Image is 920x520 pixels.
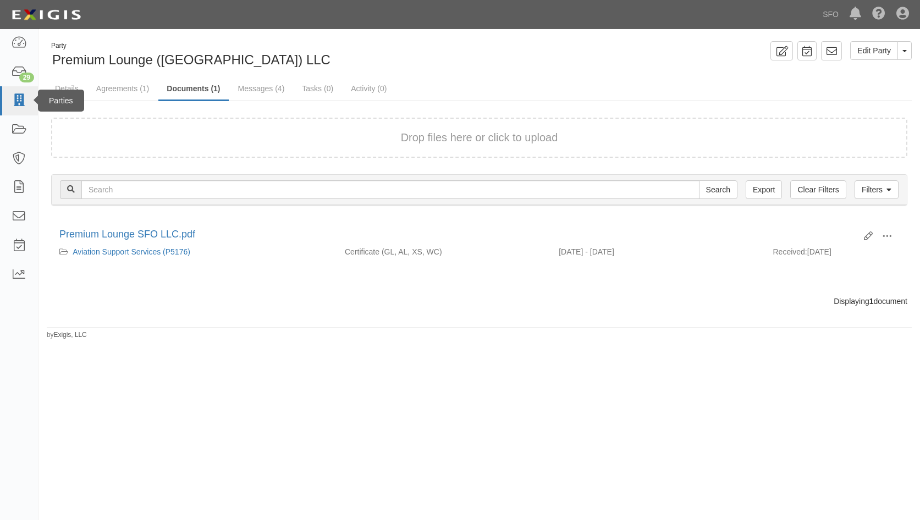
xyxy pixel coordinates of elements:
a: Tasks (0) [294,78,341,99]
a: Clear Filters [790,180,846,199]
b: 1 [869,297,874,306]
div: Party [51,41,330,51]
div: Effective 06/01/2025 - Expiration 06/01/2026 [550,246,764,257]
div: [DATE] [764,246,907,263]
div: Displaying document [43,296,916,307]
div: 29 [19,73,34,82]
a: Agreements (1) [88,78,157,99]
a: Filters [855,180,899,199]
input: Search [81,180,699,199]
a: Documents (1) [158,78,228,101]
a: Edit Party [850,41,898,60]
small: by [47,330,87,340]
button: Drop files here or click to upload [401,130,558,146]
span: Premium Lounge ([GEOGRAPHIC_DATA]) LLC [52,52,330,67]
div: Aviation Support Services (P5176) [59,246,328,257]
a: Premium Lounge SFO LLC.pdf [59,229,195,240]
a: Exigis, LLC [54,331,87,339]
p: Received: [773,246,807,257]
div: Parties [38,90,84,112]
a: Export [746,180,782,199]
div: Premium Lounge (San Francisco) LLC [47,41,471,69]
input: Search [699,180,737,199]
i: Help Center - Complianz [872,8,885,21]
a: Messages (4) [230,78,293,99]
a: Activity (0) [343,78,395,99]
a: Aviation Support Services (P5176) [73,247,190,256]
a: SFO [817,3,844,25]
div: Premium Lounge SFO LLC.pdf [59,228,856,242]
a: Details [47,78,87,99]
img: logo-5460c22ac91f19d4615b14bd174203de0afe785f0fc80cf4dbbc73dc1793850b.png [8,5,84,25]
div: General Liability Auto Liability Excess/Umbrella Liability Workers Compensation/Employers Liability [337,246,550,257]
